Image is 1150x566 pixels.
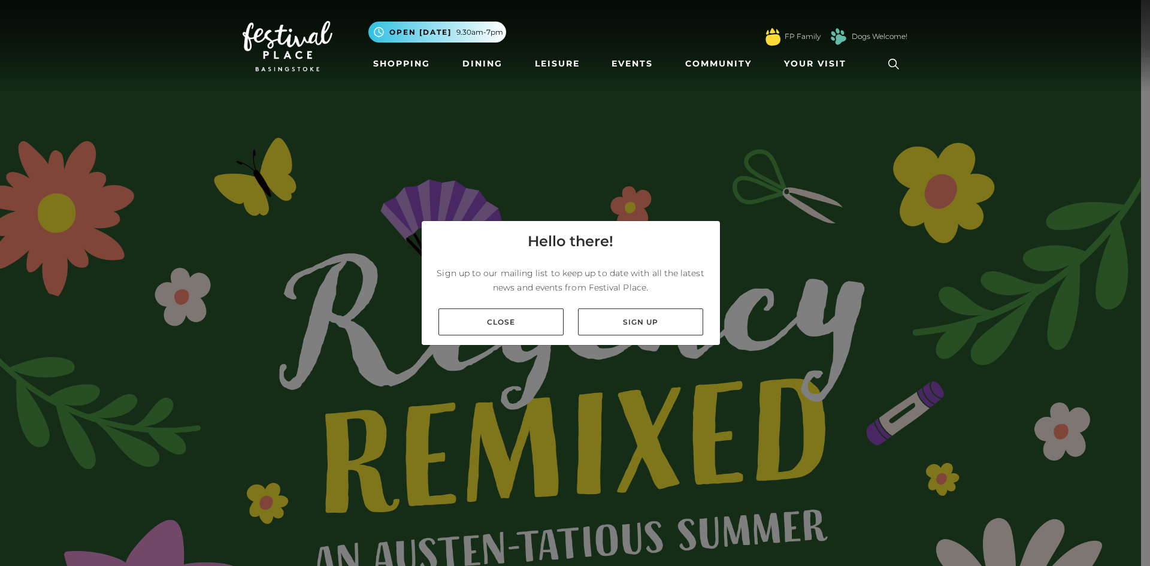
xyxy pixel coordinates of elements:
a: Events [607,53,658,75]
a: Your Visit [779,53,857,75]
h4: Hello there! [528,231,613,252]
a: Community [680,53,756,75]
a: Leisure [530,53,585,75]
span: Your Visit [784,57,846,70]
a: Close [438,308,564,335]
img: Festival Place Logo [243,21,332,71]
a: Shopping [368,53,435,75]
span: Open [DATE] [389,27,452,38]
a: Dining [458,53,507,75]
button: Open [DATE] 9.30am-7pm [368,22,506,43]
span: 9.30am-7pm [456,27,503,38]
a: FP Family [785,31,821,42]
a: Dogs Welcome! [852,31,907,42]
a: Sign up [578,308,703,335]
p: Sign up to our mailing list to keep up to date with all the latest news and events from Festival ... [431,266,710,295]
